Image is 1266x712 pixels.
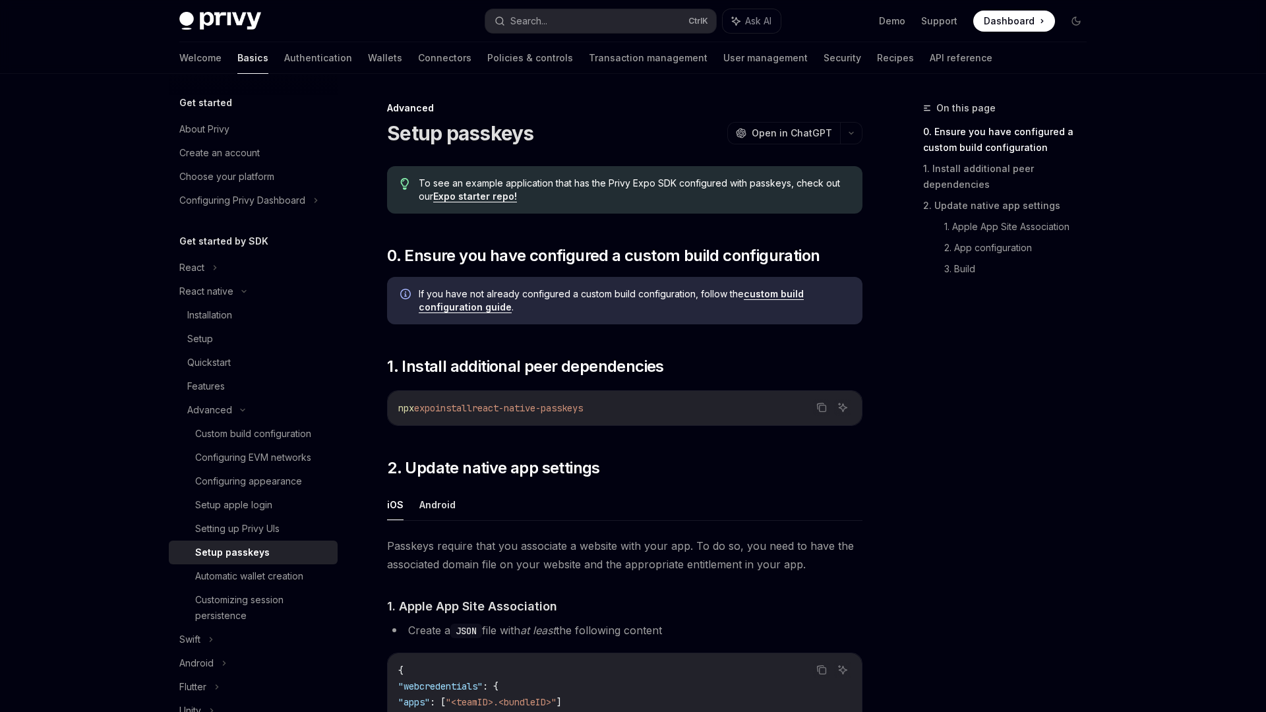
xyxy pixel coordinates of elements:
a: Expo starter repo! [433,191,517,202]
div: Features [187,378,225,394]
a: Setup passkeys [169,541,338,564]
button: Open in ChatGPT [727,122,840,144]
div: Quickstart [187,355,231,371]
a: Wallets [368,42,402,74]
a: Custom build configuration [169,422,338,446]
a: 2. App configuration [944,237,1097,258]
span: If you have not already configured a custom build configuration, follow the . [419,287,849,314]
span: install [435,402,472,414]
code: JSON [450,624,482,638]
div: Advanced [387,102,862,115]
a: User management [723,42,808,74]
a: Configuring appearance [169,469,338,493]
div: Configuring appearance [195,473,302,489]
a: Connectors [418,42,471,74]
a: Policies & controls [487,42,573,74]
a: API reference [930,42,992,74]
button: Toggle dark mode [1066,11,1087,32]
a: Customizing session persistence [169,588,338,628]
button: Android [419,489,456,520]
span: 0. Ensure you have configured a custom build configuration [387,245,820,266]
div: Setup passkeys [195,545,270,560]
a: Security [824,42,861,74]
a: Choose your platform [169,165,338,189]
button: Search...CtrlK [485,9,716,33]
div: React native [179,283,233,299]
a: Demo [879,15,905,28]
a: Installation [169,303,338,327]
div: Create an account [179,145,260,161]
span: "webcredentials" [398,680,483,692]
div: Swift [179,632,200,647]
div: Choose your platform [179,169,274,185]
div: Android [179,655,214,671]
a: Dashboard [973,11,1055,32]
span: Passkeys require that you associate a website with your app. To do so, you need to have the assoc... [387,537,862,574]
span: 1. Apple App Site Association [387,597,557,615]
a: Setup [169,327,338,351]
a: 0. Ensure you have configured a custom build configuration [923,121,1097,158]
a: Setup apple login [169,493,338,517]
span: Open in ChatGPT [752,127,832,140]
a: Basics [237,42,268,74]
a: Quickstart [169,351,338,374]
button: Ask AI [834,661,851,678]
a: Authentication [284,42,352,74]
li: Create a file with the following content [387,621,862,639]
span: To see an example application that has the Privy Expo SDK configured with passkeys, check out our [419,177,849,203]
h1: Setup passkeys [387,121,534,145]
span: react-native-passkeys [472,402,583,414]
span: "apps" [398,696,430,708]
a: Transaction management [589,42,708,74]
a: 1. Install additional peer dependencies [923,158,1097,195]
span: ] [557,696,562,708]
div: Custom build configuration [195,426,311,442]
a: 2. Update native app settings [923,195,1097,216]
div: Automatic wallet creation [195,568,303,584]
img: dark logo [179,12,261,30]
a: Welcome [179,42,222,74]
div: React [179,260,204,276]
div: About Privy [179,121,229,137]
h5: Get started [179,95,232,111]
a: Configuring EVM networks [169,446,338,469]
div: Advanced [187,402,232,418]
div: Installation [187,307,232,323]
span: On this page [936,100,996,116]
a: Setting up Privy UIs [169,517,338,541]
a: Automatic wallet creation [169,564,338,588]
span: "<teamID>.<bundleID>" [446,696,557,708]
span: : { [483,680,498,692]
span: Dashboard [984,15,1035,28]
div: Setup [187,331,213,347]
button: Ask AI [834,399,851,416]
span: npx [398,402,414,414]
button: Ask AI [723,9,781,33]
span: : [ [430,696,446,708]
div: Setup apple login [195,497,272,513]
div: Setting up Privy UIs [195,521,280,537]
span: { [398,665,404,676]
svg: Info [400,289,413,302]
button: Copy the contents from the code block [813,661,830,678]
a: 1. Apple App Site Association [944,216,1097,237]
div: Configuring EVM networks [195,450,311,465]
a: Support [921,15,957,28]
button: Copy the contents from the code block [813,399,830,416]
a: Create an account [169,141,338,165]
span: expo [414,402,435,414]
a: 3. Build [944,258,1097,280]
span: 2. Update native app settings [387,458,600,479]
button: iOS [387,489,404,520]
div: Customizing session persistence [195,592,330,624]
a: Recipes [877,42,914,74]
h5: Get started by SDK [179,233,268,249]
a: About Privy [169,117,338,141]
em: at least [520,624,556,637]
a: Features [169,374,338,398]
span: Ask AI [745,15,771,28]
div: Flutter [179,679,206,695]
span: 1. Install additional peer dependencies [387,356,664,377]
svg: Tip [400,178,409,190]
div: Search... [510,13,547,29]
